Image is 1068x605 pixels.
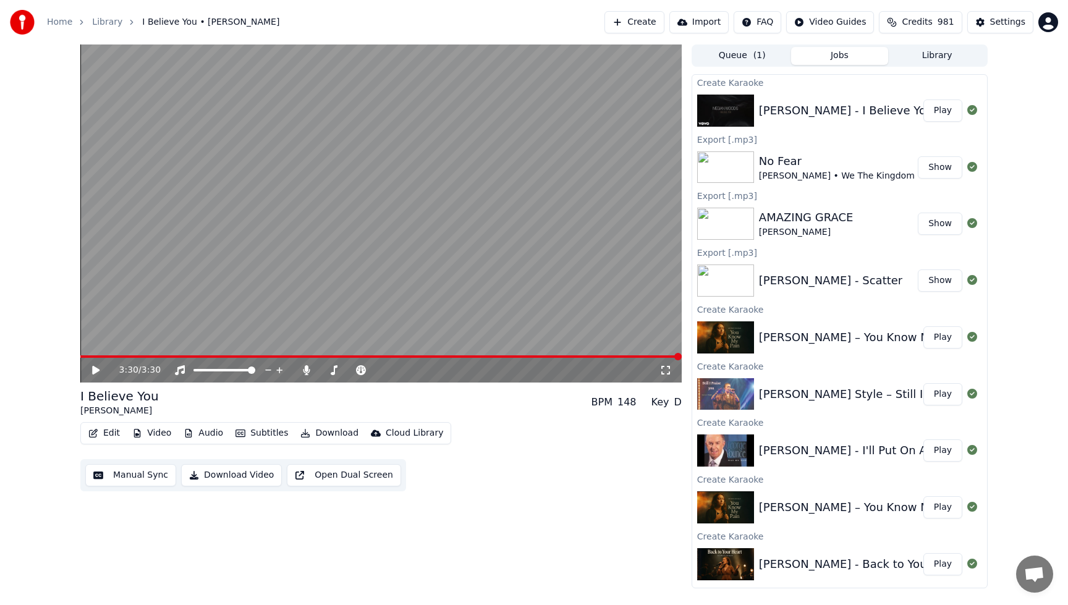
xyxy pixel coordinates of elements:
[923,439,962,462] button: Play
[386,427,443,439] div: Cloud Library
[692,415,987,429] div: Create Karaoke
[287,464,401,486] button: Open Dual Screen
[692,472,987,486] div: Create Karaoke
[923,496,962,518] button: Play
[181,464,282,486] button: Download Video
[759,102,933,119] div: [PERSON_NAME] - I Believe You
[786,11,874,33] button: Video Guides
[734,11,781,33] button: FAQ
[47,16,72,28] a: Home
[692,132,987,146] div: Export [.mp3]
[295,425,363,442] button: Download
[119,364,149,376] div: /
[990,16,1025,28] div: Settings
[923,326,962,349] button: Play
[938,16,954,28] span: 981
[617,395,637,410] div: 148
[902,16,932,28] span: Credits
[651,395,669,410] div: Key
[918,269,962,292] button: Show
[692,585,987,600] div: Create Karaoke
[692,75,987,90] div: Create Karaoke
[604,11,664,33] button: Create
[85,464,176,486] button: Manual Sync
[83,425,125,442] button: Edit
[591,395,612,410] div: BPM
[967,11,1033,33] button: Settings
[692,528,987,543] div: Create Karaoke
[142,16,279,28] span: I Believe You • [PERSON_NAME]
[47,16,279,28] nav: breadcrumb
[759,386,983,403] div: [PERSON_NAME] Style – Still I Praise You
[918,156,962,179] button: Show
[669,11,729,33] button: Import
[127,425,176,442] button: Video
[759,209,854,226] div: AMAZING GRACE
[692,302,987,316] div: Create Karaoke
[692,245,987,260] div: Export [.mp3]
[692,358,987,373] div: Create Karaoke
[119,364,138,376] span: 3:30
[759,272,902,289] div: [PERSON_NAME] - Scatter
[674,395,682,410] div: D
[80,405,159,417] div: [PERSON_NAME]
[923,553,962,575] button: Play
[692,188,987,203] div: Export [.mp3]
[693,47,791,65] button: Queue
[92,16,122,28] a: Library
[10,10,35,35] img: youka
[759,442,965,459] div: [PERSON_NAME] - I'll Put On A Crown
[231,425,293,442] button: Subtitles
[759,170,915,182] div: [PERSON_NAME] • We The Kingdom
[759,153,915,170] div: No Fear
[791,47,889,65] button: Jobs
[918,213,962,235] button: Show
[753,49,766,62] span: ( 1 )
[923,99,962,122] button: Play
[759,226,854,239] div: [PERSON_NAME]
[80,387,159,405] div: I Believe You
[888,47,986,65] button: Library
[879,11,962,33] button: Credits981
[923,383,962,405] button: Play
[142,364,161,376] span: 3:30
[179,425,228,442] button: Audio
[1016,556,1053,593] a: Open chat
